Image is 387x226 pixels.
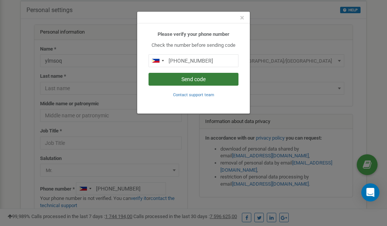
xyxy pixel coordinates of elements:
[158,31,229,37] b: Please verify your phone number
[149,42,238,49] p: Check the number before sending code
[240,14,244,22] button: Close
[149,55,166,67] div: Telephone country code
[240,13,244,22] span: ×
[173,92,214,97] a: Contact support team
[361,183,379,201] div: Open Intercom Messenger
[149,73,238,86] button: Send code
[149,54,238,67] input: 0905 123 4567
[173,92,214,97] small: Contact support team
